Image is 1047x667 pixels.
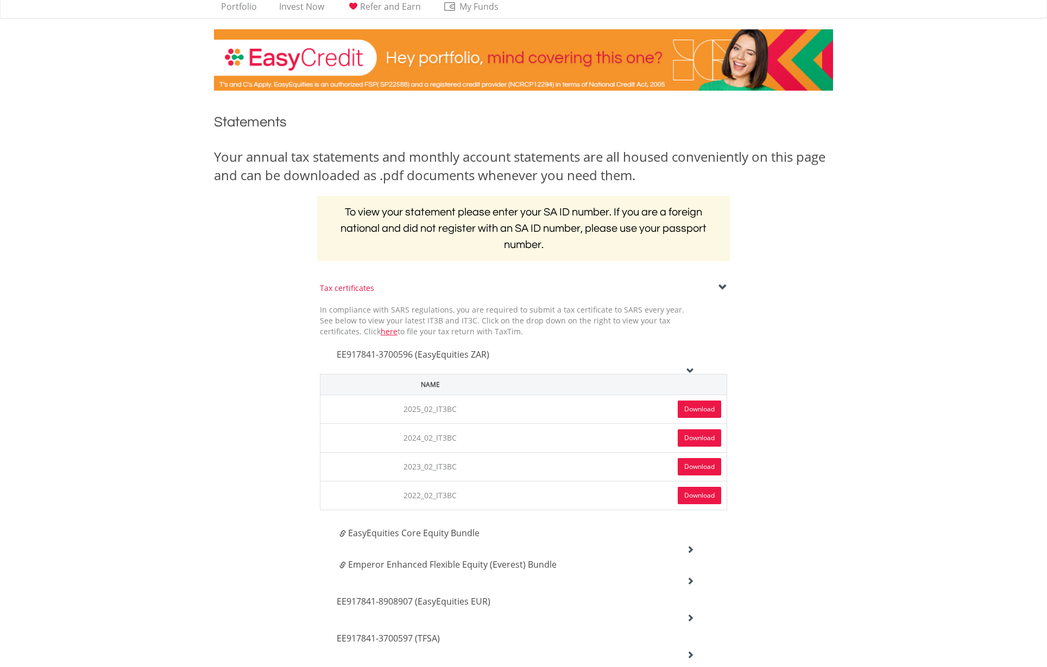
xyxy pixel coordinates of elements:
[360,1,421,12] span: Refer and Earn
[320,452,540,481] td: 2023_02_IT3BC
[337,632,440,644] span: EE917841-3700597 (TFSA)
[320,481,540,510] td: 2022_02_IT3BC
[348,558,557,570] span: Emperor Enhanced Flexible Equity (Everest) Bundle
[214,115,287,129] span: Statements
[214,148,833,185] div: Your annual tax statements and monthly account statements are all housed conveniently on this pag...
[337,595,490,607] span: EE917841-8908907 (EasyEquities EUR)
[678,458,721,475] a: Download
[217,1,261,18] a: Portfolio
[317,196,730,261] h2: To view your statement please enter your SA ID number. If you are a foreign national and did not ...
[214,29,833,91] img: EasyCredit Promotion Banner
[678,429,721,447] a: Download
[275,1,329,18] a: Invest Now
[320,423,540,452] td: 2024_02_IT3BC
[381,326,398,336] a: here
[678,401,721,418] a: Download
[348,527,480,539] span: EasyEquities Core Equity Bundle
[320,304,684,336] span: In compliance with SARS regulations, you are required to submit a tax certificate to SARS every y...
[320,395,540,423] td: 2025_02_IT3BC
[342,1,425,18] a: Refer and Earn
[320,283,727,294] div: Tax certificates
[364,326,523,336] span: Click to file your tax return with TaxTim.
[320,374,540,395] th: Name
[337,348,489,360] span: EE917841-3700596 (EasyEquities ZAR)
[678,487,721,504] a: Download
